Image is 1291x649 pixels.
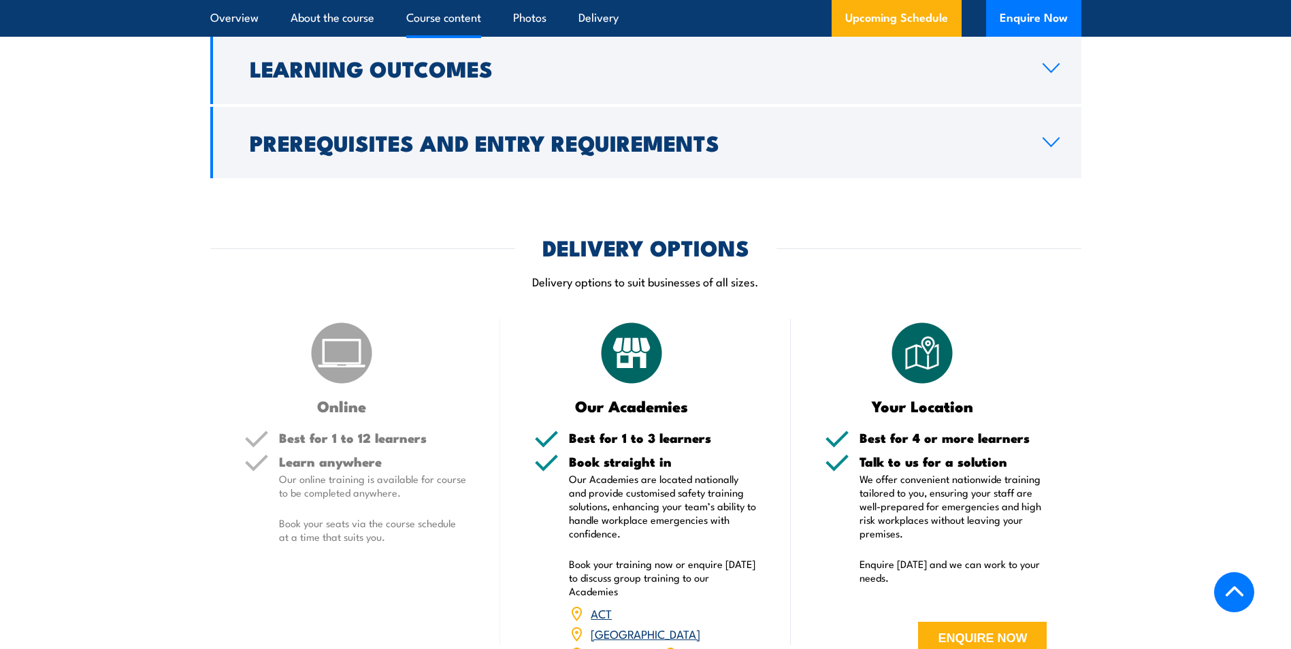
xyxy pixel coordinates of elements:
[210,107,1081,178] a: Prerequisites and Entry Requirements
[279,455,467,468] h5: Learn anywhere
[591,605,612,621] a: ACT
[279,516,467,544] p: Book your seats via the course schedule at a time that suits you.
[860,455,1047,468] h5: Talk to us for a solution
[542,237,749,256] h2: DELIVERY OPTIONS
[250,133,1021,152] h2: Prerequisites and Entry Requirements
[250,59,1021,78] h2: Learning Outcomes
[591,625,700,642] a: [GEOGRAPHIC_DATA]
[569,431,757,444] h5: Best for 1 to 3 learners
[860,472,1047,540] p: We offer convenient nationwide training tailored to you, ensuring your staff are well-prepared fo...
[860,557,1047,584] p: Enquire [DATE] and we can work to your needs.
[534,398,730,414] h3: Our Academies
[860,431,1047,444] h5: Best for 4 or more learners
[569,455,757,468] h5: Book straight in
[244,398,440,414] h3: Online
[825,398,1020,414] h3: Your Location
[569,472,757,540] p: Our Academies are located nationally and provide customised safety training solutions, enhancing ...
[210,273,1081,289] p: Delivery options to suit businesses of all sizes.
[279,431,467,444] h5: Best for 1 to 12 learners
[210,33,1081,104] a: Learning Outcomes
[279,472,467,499] p: Our online training is available for course to be completed anywhere.
[569,557,757,598] p: Book your training now or enquire [DATE] to discuss group training to our Academies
